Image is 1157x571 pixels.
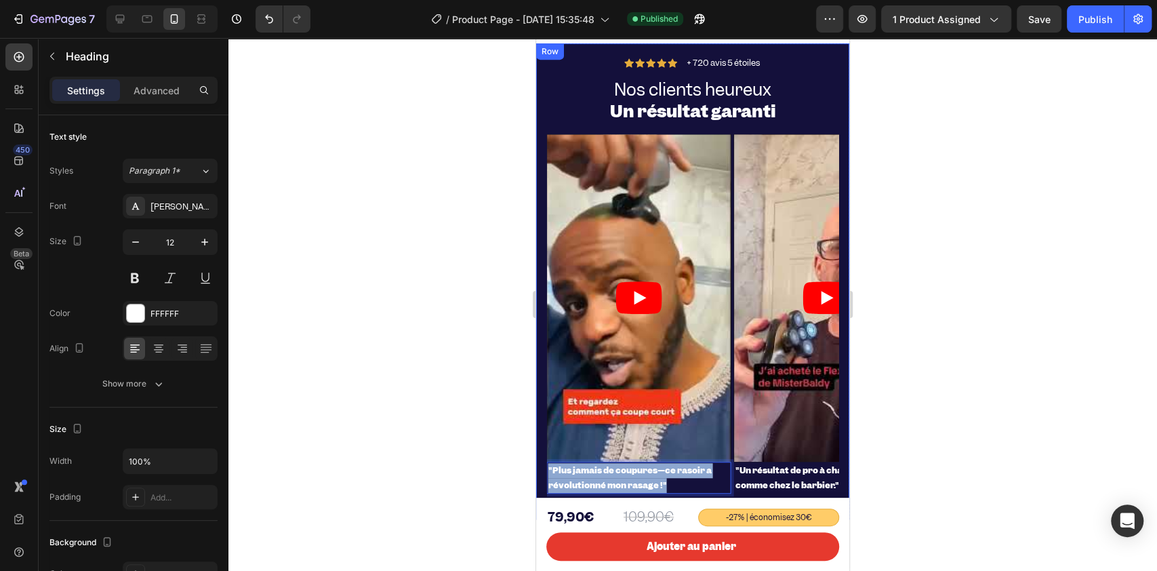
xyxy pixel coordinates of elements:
button: Show more [49,372,218,396]
strong: "Un résultat de pro à chaque rasage, comme chez le barbier." [199,427,357,453]
div: Text style [49,131,87,143]
p: Settings [67,83,105,98]
p: Advanced [134,83,180,98]
span: Published [641,13,678,25]
div: Font [49,200,66,212]
div: Color [49,307,70,319]
div: Size [49,233,85,251]
div: Show more [102,377,165,391]
p: 7 [89,11,95,27]
span: / [446,12,449,26]
div: Undo/Redo [256,5,310,33]
div: Width [49,455,72,467]
iframe: Design area [536,38,849,571]
button: 1 product assigned [881,5,1011,33]
input: Auto [123,449,217,473]
div: 450 [13,144,33,155]
button: Save [1017,5,1061,33]
div: FFFFFF [150,308,214,320]
div: Publish [1078,12,1112,26]
span: 1 product assigned [893,12,981,26]
p: [PERSON_NAME] [199,457,381,469]
div: Align [49,340,87,358]
div: Add... [150,492,214,504]
div: Background [49,534,115,552]
div: Row [3,7,25,20]
button: Paragraph 1* [123,159,218,183]
span: Paragraph 1* [129,165,180,177]
div: Open Intercom Messenger [1111,505,1143,537]
button: 7 [5,5,101,33]
div: Size [49,420,85,439]
div: [PERSON_NAME] [150,201,214,213]
p: Heading [66,48,212,64]
div: Beta [10,248,33,259]
button: Publish [1067,5,1124,33]
div: Padding [49,491,81,503]
div: Styles [49,165,73,177]
span: Save [1028,14,1051,25]
span: Product Page - [DATE] 15:35:48 [452,12,594,26]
